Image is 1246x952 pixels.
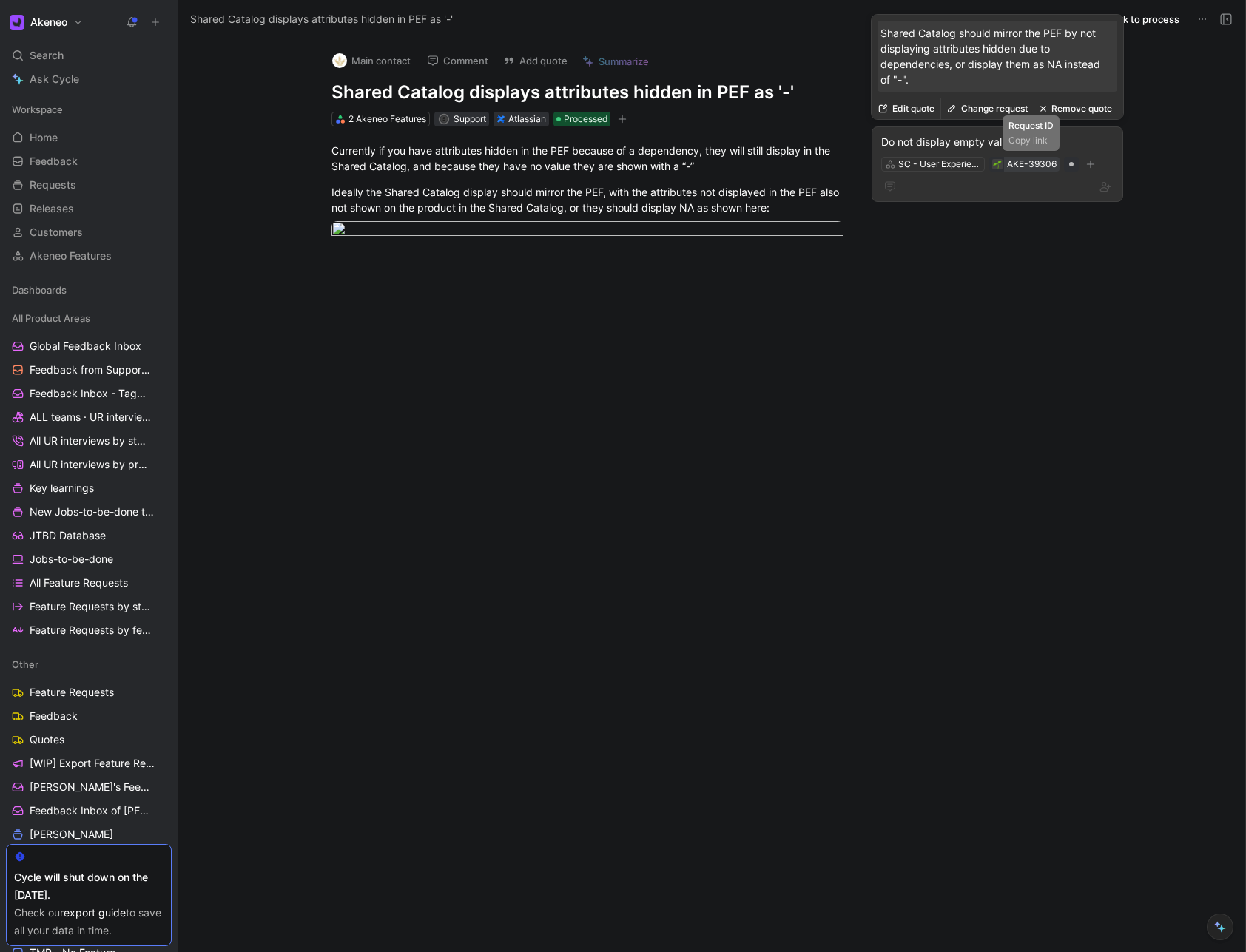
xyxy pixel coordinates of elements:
div: Ideally the Shared Catalog display should mirror the PEF, with the attributes not displayed in th... [331,184,843,215]
a: Feature Requests [6,681,172,703]
a: Akeneo Features [6,245,172,267]
span: [PERSON_NAME] [30,827,113,842]
span: Feature Requests by feature [30,623,152,638]
div: Workspace [6,98,172,121]
a: JTBD Database [6,524,172,547]
span: Home [30,130,58,145]
button: Summarize [576,51,656,72]
span: Feature Requests [30,685,114,700]
span: Dashboards [12,283,67,297]
span: Key learnings [30,481,94,496]
button: logoMain contact [326,50,417,72]
a: Home [6,126,172,149]
button: 🌱 [992,159,1003,169]
div: Dashboards [6,279,172,305]
div: Atlassian [508,112,546,126]
div: All Product AreasGlobal Feedback InboxFeedback from Support TeamFeedback Inbox - TaggingALL teams... [6,307,172,641]
button: AkeneoAkeneo [6,12,87,33]
span: Processed [564,112,607,126]
div: Other [6,653,172,675]
div: Do not display empty values [881,133,1114,151]
a: [PERSON_NAME]'s Feedback Inbox [6,776,172,798]
p: Shared Catalog should mirror the PEF by not displaying attributes hidden due to dependencies, or ... [880,25,1114,87]
span: Feedback from Support Team [30,362,153,377]
a: Feedback Inbox - Tagging [6,382,172,405]
div: All Product Areas [6,307,172,329]
button: Add quote [496,50,574,71]
div: Cycle will shut down on the [DATE]. [14,868,164,904]
a: Jobs-to-be-done [6,548,172,570]
h1: Shared Catalog displays attributes hidden in PEF as '-' [331,81,843,104]
span: Customers [30,225,83,240]
a: ALL teams · UR interviews [6,406,172,428]
div: AKE-39306 [1007,157,1057,172]
span: All UR interviews by projects [30,457,152,472]
a: Customers [6,221,172,243]
span: ALL teams · UR interviews [30,410,152,425]
div: Search [6,44,172,67]
span: Feedback [30,154,78,169]
span: Akeneo Features [30,249,112,263]
span: Feature Requests by status [30,599,152,614]
span: Search [30,47,64,64]
a: All Feature Requests [6,572,172,594]
span: All Product Areas [12,311,90,325]
div: Processed [553,112,610,126]
span: Other [12,657,38,672]
a: New Jobs-to-be-done to review ([PERSON_NAME]) [6,501,172,523]
span: Feedback Inbox - Tagging [30,386,152,401]
a: export guide [64,906,126,919]
a: Key learnings [6,477,172,499]
span: Releases [30,201,74,216]
a: Feedback [6,705,172,727]
span: Support [454,113,486,124]
h1: Akeneo [30,16,67,29]
a: All UR interviews by status [6,430,172,452]
span: Global Feedback Inbox [30,339,141,354]
a: [WIP] Export Feature Requests by Company [6,752,172,774]
a: Releases [6,198,172,220]
button: No quote to verify [969,9,1080,30]
span: [PERSON_NAME]'s Feedback Inbox [30,780,155,794]
span: [WIP] Export Feature Requests by Company [30,756,157,771]
img: Akeneo [10,15,24,30]
div: 2 Akeneo Features [348,112,426,126]
div: S [440,115,448,123]
span: Feedback [30,709,78,723]
a: Feature Requests by status [6,595,172,618]
span: JTBD Database [30,528,106,543]
div: SC - User Experience [898,157,981,172]
span: Summarize [599,55,649,68]
button: Change request [940,98,1034,119]
span: Shared Catalog displays attributes hidden in PEF as '-' [190,10,453,28]
span: Feedback Inbox of [PERSON_NAME] [30,803,155,818]
div: Dashboards [6,279,172,301]
a: Feedback from Support Team [6,359,172,381]
a: All UR interviews by projects [6,453,172,476]
span: All UR interviews by status [30,433,152,448]
img: logo [332,53,347,68]
span: Requests [30,178,76,192]
div: Currently if you have attributes hidden in the PEF because of a dependency, they will still displ... [331,143,843,174]
a: Quotes [6,729,172,751]
span: All Feature Requests [30,575,128,590]
span: Quotes [30,732,64,747]
span: New Jobs-to-be-done to review ([PERSON_NAME]) [30,504,158,519]
a: Feedback Inbox of [PERSON_NAME] [6,800,172,822]
a: Feedback [6,150,172,172]
a: Ask Cycle [6,68,172,90]
span: Workspace [12,102,63,117]
button: Comment [420,50,495,71]
a: [PERSON_NAME] [6,823,172,845]
span: Jobs-to-be-done [30,552,113,567]
div: Check our to save all your data in time. [14,904,164,939]
button: Remove quote [1034,98,1118,119]
button: Edit quote [872,98,940,119]
button: Mark to process [1082,9,1186,30]
a: Requests [6,174,172,196]
a: Global Feedback Inbox [6,335,172,357]
a: Feature Requests by feature [6,619,172,641]
img: 🌱 [993,160,1002,169]
span: Ask Cycle [30,70,79,88]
